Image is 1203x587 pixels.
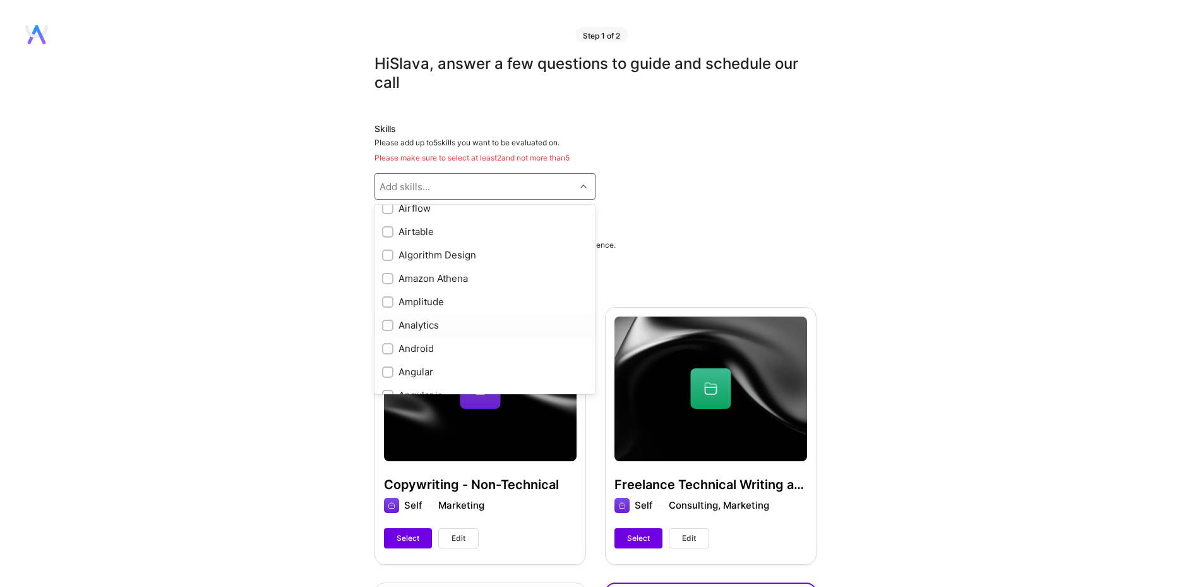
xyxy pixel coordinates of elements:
[374,123,817,135] div: Skills
[682,533,696,544] span: Edit
[452,533,465,544] span: Edit
[382,318,588,332] div: Analytics
[380,180,430,193] div: Add skills...
[382,248,588,262] div: Algorithm Design
[382,202,588,215] div: Airflow
[627,533,650,544] span: Select
[374,153,817,163] div: Please make sure to select at least 2 and not more than 5
[580,183,587,190] i: icon Chevron
[374,138,817,163] div: Please add up to 5 skills you want to be evaluated on.
[397,533,419,544] span: Select
[382,225,588,238] div: Airtable
[382,342,588,355] div: Android
[382,389,588,402] div: Angular.js
[374,54,817,92] div: Hi Slava , answer a few questions to guide and schedule our call
[382,295,588,308] div: Amplitude
[575,27,628,42] div: Step 1 of 2
[382,365,588,378] div: Angular
[382,272,588,285] div: Amazon Athena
